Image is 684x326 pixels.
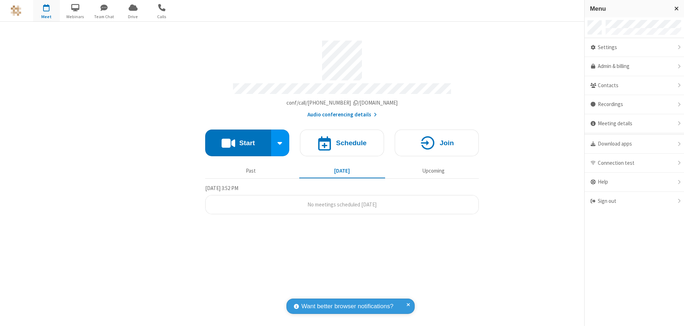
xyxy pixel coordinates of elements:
span: Webinars [62,14,89,20]
div: Download apps [585,135,684,154]
span: Want better browser notifications? [301,302,393,311]
div: Settings [585,38,684,57]
a: Admin & billing [585,57,684,76]
button: Past [208,164,294,178]
button: Copy my meeting room linkCopy my meeting room link [286,99,398,107]
div: Contacts [585,76,684,95]
iframe: Chat [666,307,679,321]
button: Join [395,130,479,156]
span: No meetings scheduled [DATE] [307,201,377,208]
div: Meeting details [585,114,684,133]
div: Connection test [585,154,684,173]
button: Schedule [300,130,384,156]
button: [DATE] [299,164,385,178]
button: Start [205,130,271,156]
button: Audio conferencing details [307,111,377,119]
img: QA Selenium DO NOT DELETE OR CHANGE [11,5,21,16]
h4: Start [239,140,255,146]
h3: Menu [590,5,668,12]
section: Account details [205,35,479,119]
section: Today's Meetings [205,184,479,215]
h4: Schedule [336,140,367,146]
span: Team Chat [91,14,118,20]
h4: Join [440,140,454,146]
div: Recordings [585,95,684,114]
span: Drive [120,14,146,20]
span: [DATE] 3:52 PM [205,185,238,191]
button: Upcoming [390,164,476,178]
span: Copy my meeting room link [286,99,398,106]
span: Calls [149,14,175,20]
span: Meet [33,14,60,20]
div: Start conference options [271,130,290,156]
div: Sign out [585,192,684,211]
div: Help [585,173,684,192]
